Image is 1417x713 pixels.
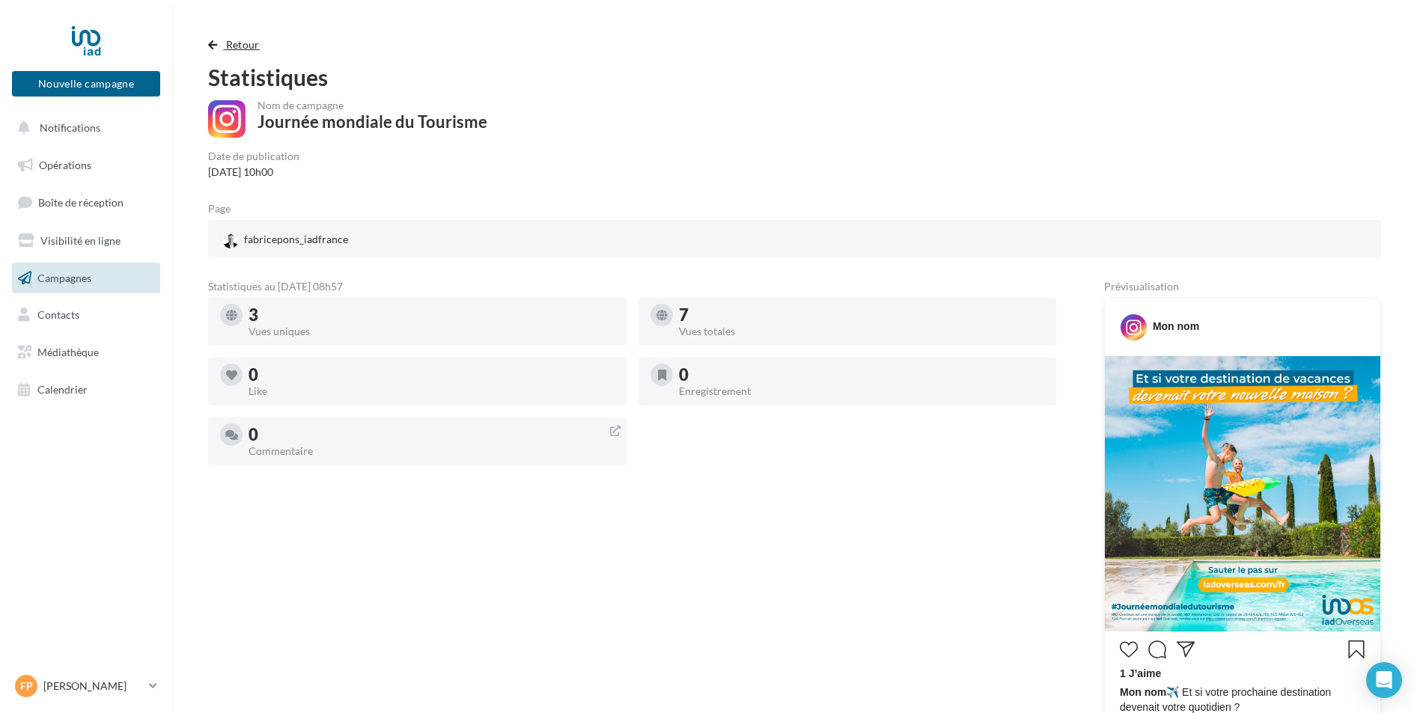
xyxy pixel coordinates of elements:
div: 0 [679,367,1045,383]
a: FP [PERSON_NAME] [12,672,160,700]
div: 1 J’aime [1120,666,1365,685]
div: Nom de campagne [258,100,487,111]
a: Opérations [9,150,163,181]
svg: J’aime [1120,640,1138,658]
div: 3 [249,307,615,323]
svg: Commenter [1148,640,1166,658]
div: Date de publication [208,151,299,162]
span: FP [20,679,33,694]
span: Notifications [40,121,100,134]
button: Nouvelle campagne [12,71,160,97]
a: Campagnes [9,263,163,294]
span: Calendrier [37,383,88,396]
div: Commentaire [249,446,615,456]
button: Retour [208,36,266,54]
span: Opérations [39,159,91,171]
div: 0 [249,426,615,443]
a: fabricepons_iadfrance [220,229,603,251]
div: Statistiques [208,66,1381,88]
div: Mon nom [1153,319,1199,334]
span: Campagnes [37,271,91,284]
div: Page [208,204,243,214]
a: Médiathèque [9,337,163,368]
div: Vues totales [679,326,1045,337]
span: Mon nom [1120,686,1166,698]
div: Statistiques au [DATE] 08h57 [208,281,1056,292]
div: 0 [249,367,615,383]
p: [PERSON_NAME] [43,679,143,694]
div: Prévisualisation [1104,281,1381,292]
span: Médiathèque [37,346,99,358]
a: Calendrier [9,374,163,406]
a: Boîte de réception [9,186,163,218]
div: Enregistrement [679,386,1045,397]
svg: Enregistrer [1347,640,1365,658]
div: [DATE] 10h00 [208,165,299,180]
a: Visibilité en ligne [9,225,163,257]
div: fabricepons_iadfrance [220,229,351,251]
span: Visibilité en ligne [40,234,121,247]
div: Like [249,386,615,397]
div: 7 [679,307,1045,323]
span: Boîte de réception [38,196,124,209]
a: Contacts [9,299,163,331]
div: Journée mondiale du Tourisme [258,114,487,130]
span: Contacts [37,308,79,321]
div: Open Intercom Messenger [1366,662,1402,698]
button: Notifications [9,112,157,144]
span: Retour [226,38,260,51]
svg: Partager la publication [1177,640,1195,658]
div: Vues uniques [249,326,615,337]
